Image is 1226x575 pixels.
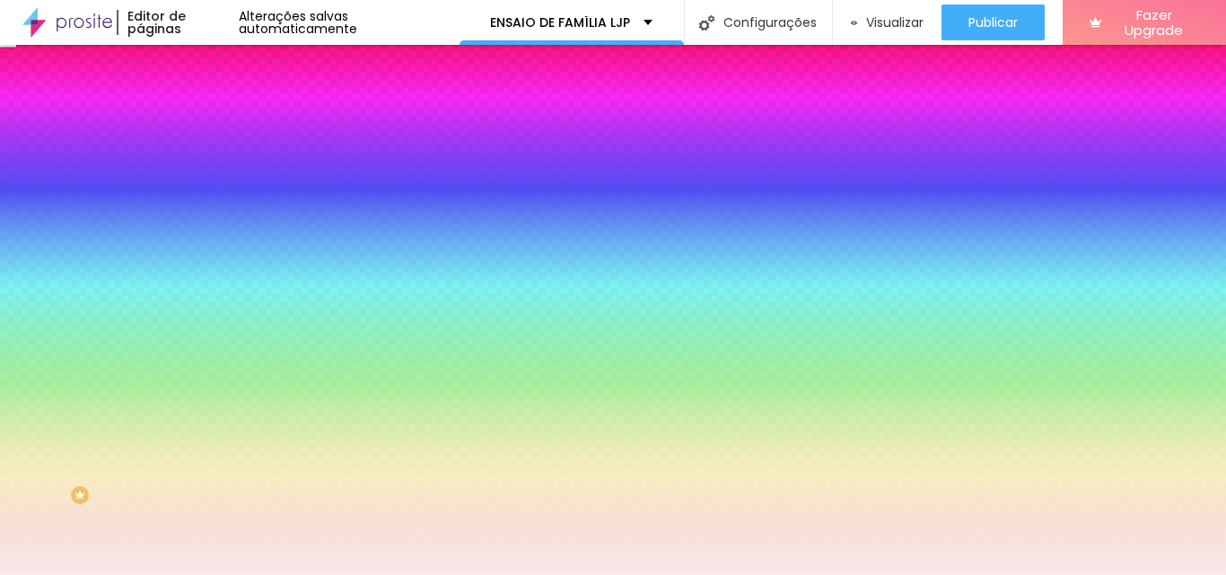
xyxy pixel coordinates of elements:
div: Alterações salvas automaticamente [239,10,460,35]
div: Editor de páginas [117,10,238,35]
img: Icone [699,15,714,30]
button: Publicar [941,4,1045,40]
button: Visualizar [833,4,942,40]
p: ENSAIO DE FAMÍLIA LJP [490,16,630,29]
span: Publicar [968,15,1018,30]
span: Fazer Upgrade [1108,7,1199,39]
img: view-1.svg [851,15,858,30]
span: Visualizar [866,15,924,30]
